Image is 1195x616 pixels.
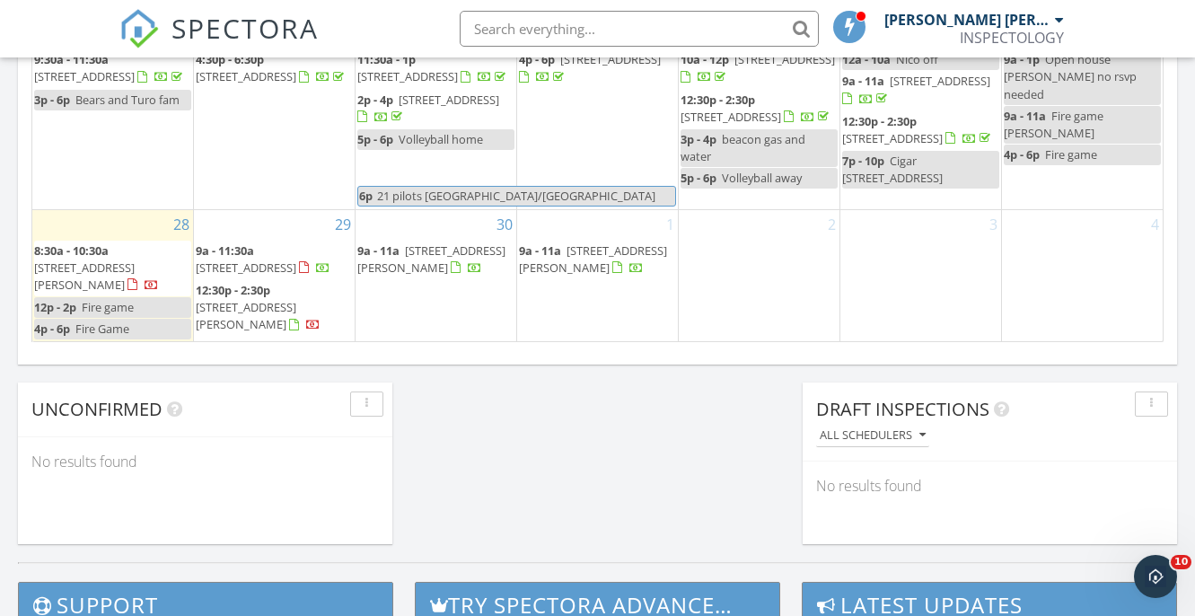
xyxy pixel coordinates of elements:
[357,241,514,279] a: 9a - 11a [STREET_ADDRESS][PERSON_NAME]
[1004,108,1046,124] span: 9a - 11a
[75,92,180,108] span: Bears and Turo fam
[803,462,1177,510] div: No results found
[358,187,373,206] span: 6p
[399,92,499,108] span: [STREET_ADDRESS]
[34,299,76,315] span: 12p - 2p
[896,51,938,67] span: Nico off
[18,437,392,486] div: No results found
[519,51,661,84] a: 4p - 6p [STREET_ADDRESS]
[842,153,884,169] span: 7p - 10p
[377,188,655,204] span: 21 pilots [GEOGRAPHIC_DATA]/[GEOGRAPHIC_DATA]
[1171,555,1191,569] span: 10
[842,71,999,110] a: 9a - 11a [STREET_ADDRESS]
[31,397,163,421] span: Unconfirmed
[519,241,676,279] a: 9a - 11a [STREET_ADDRESS][PERSON_NAME]
[34,242,109,259] span: 8:30a - 10:30a
[842,153,943,186] span: Cigar [STREET_ADDRESS]
[517,209,679,341] td: Go to October 1, 2025
[32,209,194,341] td: Go to September 28, 2025
[519,242,667,276] a: 9a - 11a [STREET_ADDRESS][PERSON_NAME]
[34,242,159,293] a: 8:30a - 10:30a [STREET_ADDRESS][PERSON_NAME]
[196,242,330,276] a: 9a - 11:30a [STREET_ADDRESS]
[331,210,355,239] a: Go to September 29, 2025
[678,19,839,209] td: Go to September 25, 2025
[842,113,917,129] span: 12:30p - 2:30p
[839,19,1001,209] td: Go to September 26, 2025
[357,90,514,128] a: 2p - 4p [STREET_ADDRESS]
[842,111,999,150] a: 12:30p - 2:30p [STREET_ADDRESS]
[34,260,135,293] span: [STREET_ADDRESS][PERSON_NAME]
[519,49,676,88] a: 4p - 6p [STREET_ADDRESS]
[1147,210,1163,239] a: Go to October 4, 2025
[34,321,70,337] span: 4p - 6p
[519,242,561,259] span: 9a - 11a
[1134,555,1177,598] iframe: Intercom live chat
[884,11,1050,29] div: [PERSON_NAME] [PERSON_NAME]
[681,49,838,88] a: 10a - 12p [STREET_ADDRESS]
[357,68,458,84] span: [STREET_ADDRESS]
[196,49,353,88] a: 4:30p - 6:30p [STREET_ADDRESS]
[357,131,393,147] span: 5p - 6p
[734,51,835,67] span: [STREET_ADDRESS]
[357,242,505,276] span: [STREET_ADDRESS][PERSON_NAME]
[681,92,832,125] a: 12:30p - 2:30p [STREET_ADDRESS]
[681,51,729,67] span: 10a - 12p
[357,49,514,88] a: 11:30a - 1p [STREET_ADDRESS]
[663,210,678,239] a: Go to October 1, 2025
[1004,51,1040,67] span: 9a - 1p
[34,49,191,88] a: 9:30a - 11:30a [STREET_ADDRESS]
[34,51,109,67] span: 9:30a - 11:30a
[1004,108,1103,141] span: Fire game [PERSON_NAME]
[119,9,159,48] img: The Best Home Inspection Software - Spectora
[839,209,1001,341] td: Go to October 3, 2025
[356,19,517,209] td: Go to September 23, 2025
[32,19,194,209] td: Go to September 21, 2025
[842,113,994,146] a: 12:30p - 2:30p [STREET_ADDRESS]
[986,210,1001,239] a: Go to October 3, 2025
[75,321,129,337] span: Fire Game
[560,51,661,67] span: [STREET_ADDRESS]
[842,73,990,106] a: 9a - 11a [STREET_ADDRESS]
[519,242,667,276] span: [STREET_ADDRESS][PERSON_NAME]
[681,170,716,186] span: 5p - 6p
[357,242,400,259] span: 9a - 11a
[196,299,296,332] span: [STREET_ADDRESS][PERSON_NAME]
[196,51,347,84] a: 4:30p - 6:30p [STREET_ADDRESS]
[357,51,509,84] a: 11:30a - 1p [STREET_ADDRESS]
[34,92,70,108] span: 3p - 6p
[356,209,517,341] td: Go to September 30, 2025
[357,242,505,276] a: 9a - 11a [STREET_ADDRESS][PERSON_NAME]
[816,397,989,421] span: Draft Inspections
[196,280,353,337] a: 12:30p - 2:30p [STREET_ADDRESS][PERSON_NAME]
[194,209,356,341] td: Go to September 29, 2025
[170,210,193,239] a: Go to September 28, 2025
[357,51,416,67] span: 11:30a - 1p
[196,68,296,84] span: [STREET_ADDRESS]
[357,92,499,125] a: 2p - 4p [STREET_ADDRESS]
[681,131,805,164] span: beacon gas and water
[842,73,884,89] span: 9a - 11a
[493,210,516,239] a: Go to September 30, 2025
[1004,51,1137,101] span: Open house [PERSON_NAME] no rsvp needed
[399,131,483,147] span: Volleyball home
[196,242,254,259] span: 9a - 11:30a
[460,11,819,47] input: Search everything...
[196,282,270,298] span: 12:30p - 2:30p
[517,19,679,209] td: Go to September 24, 2025
[196,282,321,332] a: 12:30p - 2:30p [STREET_ADDRESS][PERSON_NAME]
[82,299,134,315] span: Fire game
[842,51,891,67] span: 12a - 10a
[681,51,835,84] a: 10a - 12p [STREET_ADDRESS]
[1004,146,1040,163] span: 4p - 6p
[681,109,781,125] span: [STREET_ADDRESS]
[34,241,191,297] a: 8:30a - 10:30a [STREET_ADDRESS][PERSON_NAME]
[357,92,393,108] span: 2p - 4p
[196,260,296,276] span: [STREET_ADDRESS]
[842,130,943,146] span: [STREET_ADDRESS]
[171,9,319,47] span: SPECTORA
[34,51,186,84] a: 9:30a - 11:30a [STREET_ADDRESS]
[960,29,1064,47] div: INSPECTOLOGY
[519,51,555,67] span: 4p - 6p
[196,241,353,279] a: 9a - 11:30a [STREET_ADDRESS]
[1045,146,1097,163] span: Fire game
